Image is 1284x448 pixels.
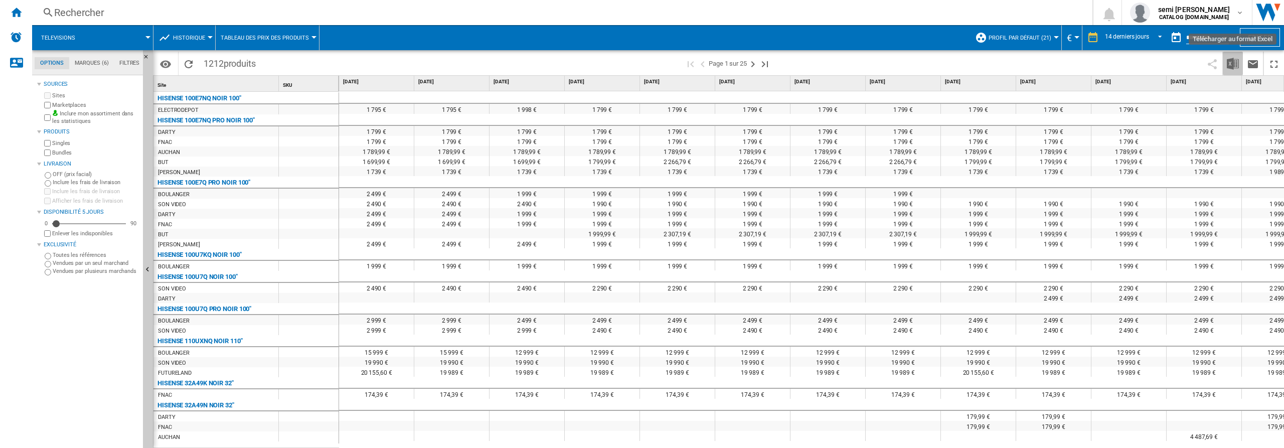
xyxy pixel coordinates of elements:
[1104,30,1166,46] md-select: REPORTS.WIZARD.STEPS.REPORT.STEPS.REPORT_OPTIONS.PERIOD: 14 derniers jours
[53,251,139,259] label: Toutes les références
[866,104,940,114] div: 1 799 €
[640,156,715,166] div: 2 266,79 €
[1167,228,1241,238] div: 1 999,99 €
[1091,104,1166,114] div: 1 799 €
[945,78,1014,85] span: [DATE]
[158,210,176,220] div: DARTY
[44,128,139,136] div: Produits
[128,220,139,227] div: 90
[715,136,790,146] div: 1 799 €
[640,218,715,228] div: 1 999 €
[747,52,759,75] button: Page suivante
[1091,136,1166,146] div: 1 799 €
[490,104,564,114] div: 1 998 €
[158,230,169,240] div: BUT
[1264,52,1284,75] button: Plein écran
[339,156,414,166] div: 1 699,99 €
[565,146,639,156] div: 1 789,99 €
[339,282,414,292] div: 2 490 €
[42,220,50,227] div: 0
[1167,260,1241,270] div: 1 999 €
[565,228,639,238] div: 1 999,99 €
[158,25,210,50] div: Historique
[941,126,1016,136] div: 1 799 €
[221,25,314,50] button: Tableau des prix des produits
[158,158,169,168] div: BUT
[339,104,414,114] div: 1 795 €
[941,238,1016,248] div: 1 999 €
[1016,208,1091,218] div: 1 999 €
[1016,218,1091,228] div: 1 999 €
[565,260,639,270] div: 1 999 €
[494,78,562,85] span: [DATE]
[490,136,564,146] div: 1 799 €
[53,267,139,275] label: Vendues par plusieurs marchands
[414,218,489,228] div: 2 499 €
[158,168,200,178] div: [PERSON_NAME]
[44,111,51,124] input: Inclure mon assortiment dans les statistiques
[416,76,489,88] div: [DATE]
[343,78,412,85] span: [DATE]
[790,136,865,146] div: 1 799 €
[644,78,713,85] span: [DATE]
[1216,27,1234,45] button: Open calendar
[640,166,715,176] div: 1 739 €
[54,6,1066,20] div: Rechercher
[565,198,639,208] div: 1 990 €
[790,104,865,114] div: 1 799 €
[45,269,51,275] input: Vendues par plusieurs marchands
[157,114,255,126] div: HISENSE 100E7NQ PRO NOIR 100"
[719,78,788,85] span: [DATE]
[866,198,940,208] div: 1 990 €
[158,147,180,158] div: AUCHAN
[44,241,139,249] div: Exclusivité
[414,238,489,248] div: 2 499 €
[1091,146,1166,156] div: 1 789,99 €
[565,282,639,292] div: 2 290 €
[565,136,639,146] div: 1 799 €
[143,50,155,68] button: Masquer
[565,218,639,228] div: 1 999 €
[642,76,715,88] div: [DATE]
[640,238,715,248] div: 1 999 €
[790,228,865,238] div: 2 307,19 €
[866,156,940,166] div: 2 266,79 €
[114,57,145,69] md-tab-item: Filtres
[715,188,790,198] div: 1 999 €
[414,104,489,114] div: 1 795 €
[44,160,139,168] div: Livraison
[941,228,1016,238] div: 1 999,99 €
[414,156,489,166] div: 1 699,99 €
[790,188,865,198] div: 1 999 €
[790,166,865,176] div: 1 739 €
[339,126,414,136] div: 1 799 €
[715,198,790,208] div: 1 990 €
[866,166,940,176] div: 1 739 €
[414,166,489,176] div: 1 739 €
[715,146,790,156] div: 1 789,99 €
[158,220,172,230] div: FNAC
[943,76,1016,88] div: [DATE]
[989,35,1051,41] span: Profil par défaut (21)
[52,110,139,125] label: Inclure mon assortiment dans les statistiques
[715,166,790,176] div: 1 739 €
[339,218,414,228] div: 2 499 €
[866,260,940,270] div: 1 999 €
[866,228,940,238] div: 2 307,19 €
[759,52,771,75] button: Dernière page
[790,156,865,166] div: 2 266,79 €
[224,58,256,69] span: produits
[157,271,238,283] div: HISENSE 100U7Q NOIR 100"
[158,200,186,210] div: SON VIDEO
[715,238,790,248] div: 1 999 €
[1067,25,1077,50] button: €
[157,82,166,88] span: Site
[565,166,639,176] div: 1 739 €
[158,105,199,115] div: ELECTRODEPOT
[45,180,51,187] input: Inclure les frais de livraison
[490,166,564,176] div: 1 739 €
[715,228,790,238] div: 2 307,19 €
[52,139,139,147] label: Singles
[37,25,148,50] div: Televisions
